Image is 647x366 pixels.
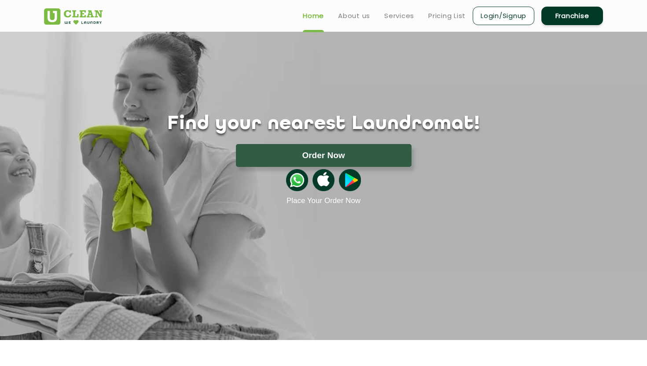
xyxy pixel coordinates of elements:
[384,11,414,21] a: Services
[286,169,308,191] img: whatsappicon.png
[428,11,466,21] a: Pricing List
[303,11,324,21] a: Home
[339,169,361,191] img: playstoreicon.png
[44,8,103,25] img: UClean Laundry and Dry Cleaning
[312,169,335,191] img: apple-icon.png
[338,11,370,21] a: About us
[541,7,603,25] a: Franchise
[287,196,360,205] a: Place Your Order Now
[473,7,534,25] a: Login/Signup
[37,113,610,135] h1: Find your nearest Laundromat!
[236,144,412,167] button: Order Now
